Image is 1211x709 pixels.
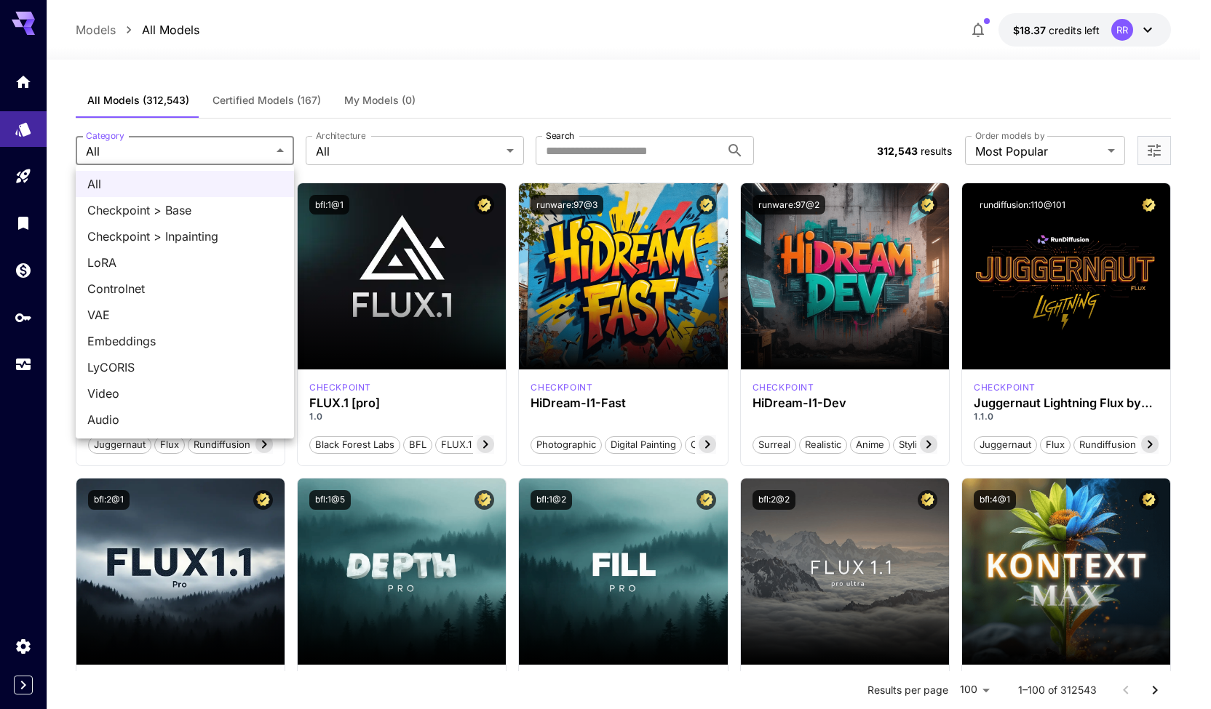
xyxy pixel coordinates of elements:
[87,306,282,324] span: VAE
[87,201,282,219] span: Checkpoint > Base
[87,358,282,376] span: LyCORIS
[87,254,282,271] span: LoRA
[87,385,282,402] span: Video
[87,228,282,245] span: Checkpoint > Inpainting
[87,332,282,350] span: Embeddings
[87,175,282,193] span: All
[87,411,282,428] span: Audio
[87,280,282,297] span: Controlnet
